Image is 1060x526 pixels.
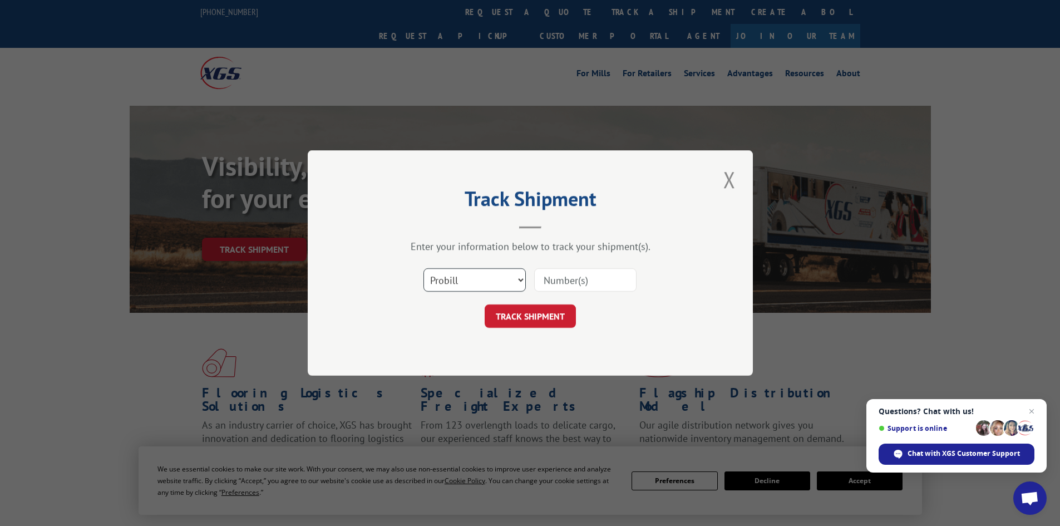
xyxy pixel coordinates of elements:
[1013,481,1047,515] a: Open chat
[908,449,1020,459] span: Chat with XGS Customer Support
[363,240,697,253] div: Enter your information below to track your shipment(s).
[485,304,576,328] button: TRACK SHIPMENT
[879,444,1034,465] span: Chat with XGS Customer Support
[720,164,739,195] button: Close modal
[879,407,1034,416] span: Questions? Chat with us!
[534,268,637,292] input: Number(s)
[363,191,697,212] h2: Track Shipment
[879,424,972,432] span: Support is online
